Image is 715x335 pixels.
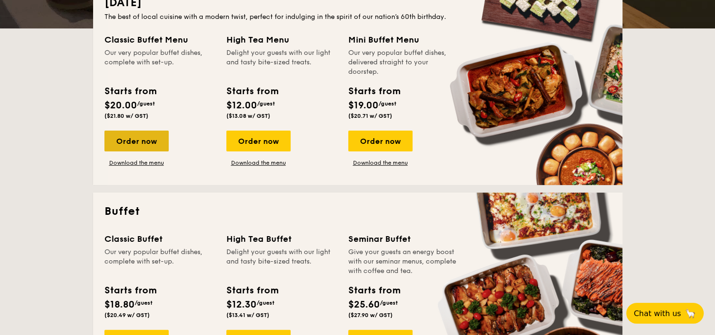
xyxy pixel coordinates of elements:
span: $12.00 [226,100,257,111]
div: Mini Buffet Menu [348,33,459,46]
span: $12.30 [226,299,257,310]
div: Classic Buffet Menu [104,33,215,46]
div: Our very popular buffet dishes, complete with set-up. [104,247,215,276]
span: /guest [257,100,275,107]
a: Download the menu [104,159,169,167]
div: Seminar Buffet [348,232,459,246]
button: Chat with us🦙 [626,303,704,324]
div: Order now [348,131,413,151]
span: 🦙 [685,308,696,319]
div: Delight your guests with our light and tasty bite-sized treats. [226,48,337,77]
div: Starts from [226,283,278,298]
span: ($13.08 w/ GST) [226,113,270,119]
div: Starts from [104,283,156,298]
span: $25.60 [348,299,380,310]
span: $18.80 [104,299,135,310]
a: Download the menu [348,159,413,167]
span: /guest [379,100,396,107]
div: Our very popular buffet dishes, complete with set-up. [104,48,215,77]
div: The best of local cuisine with a modern twist, perfect for indulging in the spirit of our nation’... [104,12,611,22]
h2: Buffet [104,204,611,219]
div: Give your guests an energy boost with our seminar menus, complete with coffee and tea. [348,247,459,276]
span: $20.00 [104,100,137,111]
span: ($20.49 w/ GST) [104,312,150,318]
div: Our very popular buffet dishes, delivered straight to your doorstep. [348,48,459,77]
div: Delight your guests with our light and tasty bite-sized treats. [226,247,337,276]
span: /guest [135,300,153,306]
div: High Tea Buffet [226,232,337,246]
div: Starts from [226,84,278,98]
span: /guest [380,300,398,306]
span: ($20.71 w/ GST) [348,113,392,119]
div: High Tea Menu [226,33,337,46]
div: Classic Buffet [104,232,215,246]
span: Chat with us [634,309,681,318]
span: ($13.41 w/ GST) [226,312,269,318]
a: Download the menu [226,159,291,167]
span: ($21.80 w/ GST) [104,113,148,119]
span: ($27.90 w/ GST) [348,312,393,318]
span: $19.00 [348,100,379,111]
span: /guest [257,300,275,306]
span: /guest [137,100,155,107]
div: Starts from [348,84,400,98]
div: Order now [226,131,291,151]
div: Order now [104,131,169,151]
div: Starts from [348,283,400,298]
div: Starts from [104,84,156,98]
